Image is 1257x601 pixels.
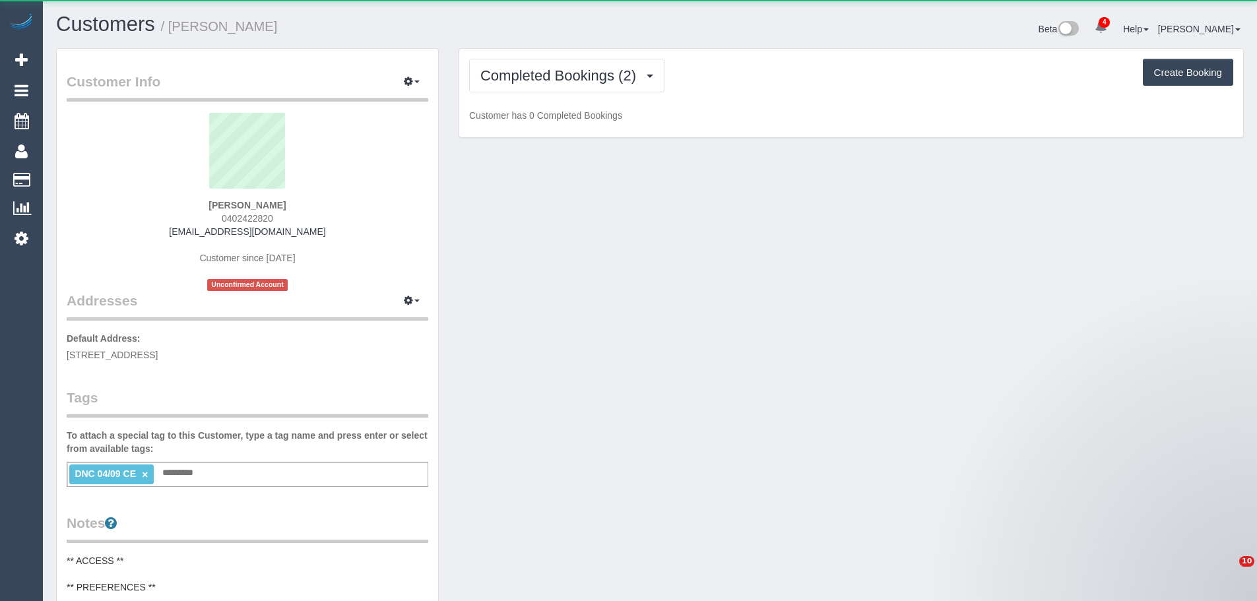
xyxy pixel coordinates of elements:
span: Completed Bookings (2) [480,67,643,84]
span: 0402422820 [222,213,273,224]
small: / [PERSON_NAME] [161,19,278,34]
iframe: Intercom live chat [1212,556,1244,588]
legend: Notes [67,513,428,543]
span: 10 [1239,556,1254,567]
button: Completed Bookings (2) [469,59,664,92]
img: New interface [1057,21,1079,38]
a: Customers [56,13,155,36]
label: Default Address: [67,332,141,345]
img: Automaid Logo [8,13,34,32]
a: [EMAIL_ADDRESS][DOMAIN_NAME] [169,226,325,237]
span: 4 [1099,17,1110,28]
span: DNC 04/09 CE [75,468,136,479]
strong: [PERSON_NAME] [209,200,286,210]
a: Beta [1039,24,1080,34]
span: Customer since [DATE] [199,253,295,263]
label: To attach a special tag to this Customer, type a tag name and press enter or select from availabl... [67,429,428,455]
a: Help [1123,24,1149,34]
a: 4 [1088,13,1114,42]
legend: Customer Info [67,72,428,102]
span: Unconfirmed Account [207,279,288,290]
a: [PERSON_NAME] [1158,24,1241,34]
legend: Tags [67,388,428,418]
p: Customer has 0 Completed Bookings [469,109,1233,122]
a: × [142,469,148,480]
span: [STREET_ADDRESS] [67,350,158,360]
button: Create Booking [1143,59,1233,86]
